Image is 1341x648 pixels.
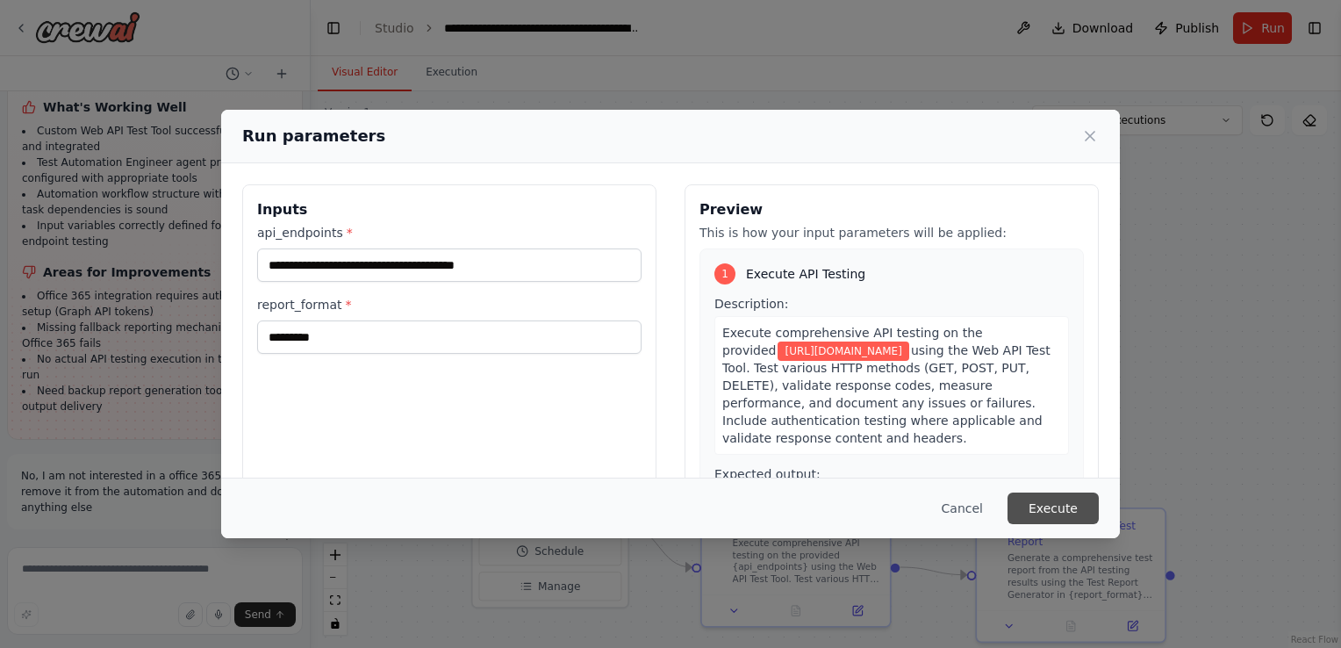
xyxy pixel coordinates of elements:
label: api_endpoints [257,224,642,241]
h2: Run parameters [242,124,385,148]
span: Description: [714,297,788,311]
button: Execute [1008,493,1099,524]
span: using the Web API Test Tool. Test various HTTP methods (GET, POST, PUT, DELETE), validate respons... [722,343,1051,445]
p: This is how your input parameters will be applied: [699,224,1084,241]
button: Cancel [928,493,997,524]
div: 1 [714,263,735,284]
label: report_format [257,296,642,313]
span: Expected output: [714,467,821,481]
span: Variable: api_endpoints [778,342,908,361]
span: Execute API Testing [746,265,865,283]
span: Execute comprehensive API testing on the provided [722,326,983,357]
h3: Inputs [257,199,642,220]
h3: Preview [699,199,1084,220]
